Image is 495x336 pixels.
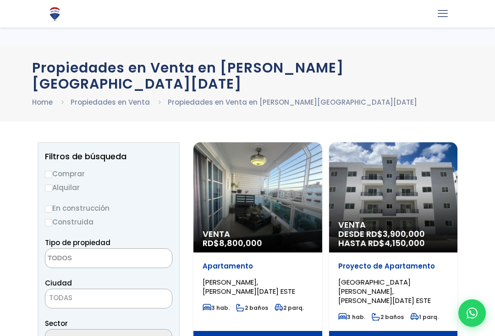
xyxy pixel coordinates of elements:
[45,168,172,179] label: Comprar
[47,6,63,22] img: Logo de REMAX
[45,152,172,161] h2: Filtros de búsqueda
[45,182,172,193] label: Alquilar
[338,230,449,248] span: DESDE RD$
[435,6,451,22] a: mobile menu
[236,304,268,312] span: 2 baños
[45,289,172,308] span: TODAS
[383,228,425,240] span: 3,900,000
[45,249,134,269] textarea: Search
[203,277,295,296] span: [PERSON_NAME], [PERSON_NAME][DATE] ESTE
[45,219,52,226] input: Construida
[45,171,52,178] input: Comprar
[338,262,449,271] p: Proyecto de Apartamento
[45,205,52,213] input: En construcción
[219,237,262,249] span: 8,800,000
[203,262,313,271] p: Apartamento
[203,230,313,239] span: Venta
[45,185,52,192] input: Alquilar
[338,220,449,230] span: Venta
[338,277,431,305] span: [GEOGRAPHIC_DATA][PERSON_NAME], [PERSON_NAME][DATE] ESTE
[32,97,53,107] a: Home
[49,293,72,302] span: TODAS
[32,60,463,92] h1: Propiedades en Venta en [PERSON_NAME][GEOGRAPHIC_DATA][DATE]
[385,237,425,249] span: 4,150,000
[45,238,110,247] span: Tipo de propiedad
[45,319,68,328] span: Sector
[168,96,417,108] li: Propiedades en Venta en [PERSON_NAME][GEOGRAPHIC_DATA][DATE]
[45,202,172,214] label: En construcción
[45,216,172,228] label: Construida
[338,239,449,248] span: HASTA RD$
[372,313,404,321] span: 2 baños
[71,97,150,107] a: Propiedades en Venta
[338,313,365,321] span: 3 hab.
[45,278,72,288] span: Ciudad
[203,237,262,249] span: RD$
[45,291,172,304] span: TODAS
[275,304,304,312] span: 2 parq.
[410,313,439,321] span: 1 parq.
[203,304,230,312] span: 3 hab.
